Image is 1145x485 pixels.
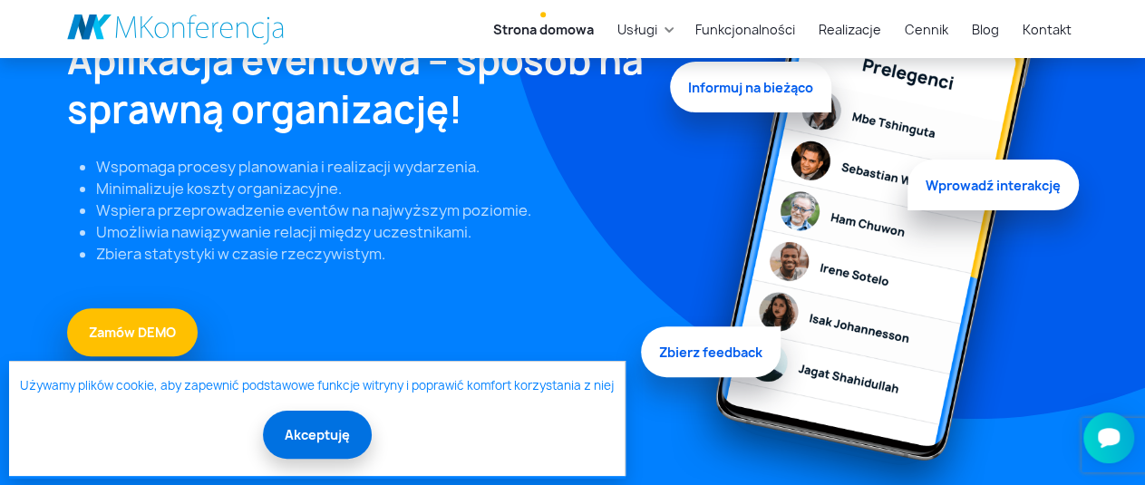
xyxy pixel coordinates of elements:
[96,178,648,199] li: Minimalizuje koszty organizacyjne.
[907,154,1079,205] span: Wprowadź interakcję
[96,199,648,221] li: Wspiera przeprowadzenie eventów na najwyższym poziomie.
[670,67,831,118] span: Informuj na bieżąco
[96,156,648,178] li: Wspomaga procesy planowania i realizacji wydarzenia.
[96,243,648,265] li: Zbiera statystyki w czasie rzeczywistym.
[96,221,648,243] li: Umożliwia nawiązywanie relacji między uczestnikami.
[610,13,665,46] a: Usługi
[898,13,956,46] a: Cennik
[20,377,614,395] a: Używamy plików cookie, aby zapewnić podstawowe funkcje witryny i poprawić komfort korzystania z niej
[965,13,1006,46] a: Blog
[263,411,372,459] button: Akceptuję
[486,13,601,46] a: Strona domowa
[811,13,888,46] a: Realizacje
[1015,13,1079,46] a: Kontakt
[688,13,802,46] a: Funkcjonalności
[67,36,648,134] h1: Aplikacja eventowa – sposób na sprawną organizację!
[67,308,198,356] a: Zamów DEMO
[1083,412,1134,463] iframe: Smartsupp widget button
[641,322,781,373] span: Zbierz feedback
